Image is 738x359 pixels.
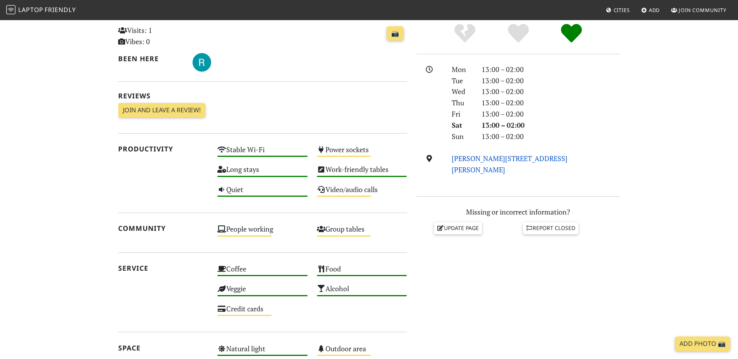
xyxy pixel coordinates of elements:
[477,108,625,120] div: 13:00 – 02:00
[45,5,76,14] span: Friendly
[477,75,625,86] div: 13:00 – 02:00
[118,344,208,352] h2: Space
[477,120,625,131] div: 13:00 – 02:00
[6,5,15,14] img: LaptopFriendly
[118,145,208,153] h2: Productivity
[118,92,407,100] h2: Reviews
[118,55,184,63] h2: Been here
[312,163,412,183] div: Work-friendly tables
[213,143,312,163] div: Stable Wi-Fi
[312,282,412,302] div: Alcohol
[387,26,404,41] a: 📸
[447,131,477,142] div: Sun
[416,206,620,218] p: Missing or incorrect information?
[312,143,412,163] div: Power sockets
[477,131,625,142] div: 13:00 – 02:00
[118,264,208,272] h2: Service
[668,3,729,17] a: Join Community
[213,163,312,183] div: Long stays
[447,64,477,75] div: Mon
[312,223,412,242] div: Group tables
[118,103,205,118] a: Join and leave a review!
[118,224,208,232] h2: Community
[638,3,663,17] a: Add
[213,282,312,302] div: Veggie
[118,25,208,47] p: Visits: 1 Vibes: 0
[477,86,625,97] div: 13:00 – 02:00
[312,263,412,282] div: Food
[193,57,211,66] span: RRGRi .
[447,97,477,108] div: Thu
[477,64,625,75] div: 13:00 – 02:00
[6,3,76,17] a: LaptopFriendly LaptopFriendly
[614,7,630,14] span: Cities
[492,23,545,44] div: Yes
[213,183,312,203] div: Quiet
[447,75,477,86] div: Tue
[213,223,312,242] div: People working
[447,108,477,120] div: Fri
[18,5,43,14] span: Laptop
[477,97,625,108] div: 13:00 – 02:00
[649,7,660,14] span: Add
[213,263,312,282] div: Coffee
[447,120,477,131] div: Sat
[603,3,633,17] a: Cities
[193,53,211,72] img: 1689-rrgri.jpg
[447,86,477,97] div: Wed
[312,183,412,203] div: Video/audio calls
[523,222,579,234] a: Report closed
[452,154,568,174] a: [PERSON_NAME][STREET_ADDRESS][PERSON_NAME]
[434,222,482,234] a: Update page
[213,302,312,322] div: Credit cards
[679,7,726,14] span: Join Community
[545,23,598,44] div: Definitely!
[438,23,492,44] div: No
